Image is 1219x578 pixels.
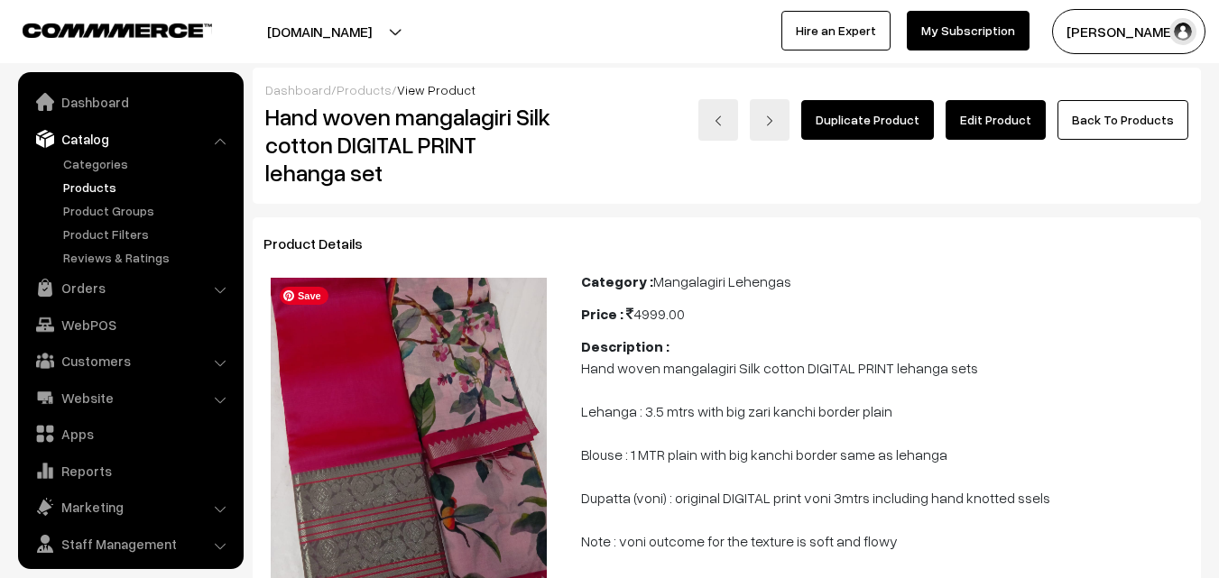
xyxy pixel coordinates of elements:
img: user [1169,18,1196,45]
a: Staff Management [23,528,237,560]
img: COMMMERCE [23,23,212,37]
a: Catalog [23,123,237,155]
span: Save [280,287,328,305]
a: Dashboard [265,82,331,97]
a: Dashboard [23,86,237,118]
a: Product Groups [59,201,237,220]
span: Product Details [263,234,384,252]
b: Price : [581,305,623,323]
a: Edit Product [946,100,1046,140]
button: [PERSON_NAME] [1052,9,1205,54]
a: Reports [23,454,237,487]
span: View Product [397,82,476,97]
div: Mangalagiri Lehengas [581,271,1190,292]
div: 4999.00 [581,303,1190,325]
button: [DOMAIN_NAME] [204,9,435,54]
img: left-arrow.png [713,115,724,126]
a: WebPOS [23,308,237,341]
b: Description : [581,337,670,355]
a: COMMMERCE [23,18,180,40]
a: Orders [23,271,237,304]
a: Back To Products [1057,100,1188,140]
a: Products [59,178,237,197]
a: Duplicate Product [801,100,934,140]
a: Product Filters [59,225,237,243]
h2: Hand woven mangalagiri Silk cotton DIGITAL PRINT lehanga set [265,103,555,188]
a: Apps [23,417,237,450]
a: Categories [59,154,237,173]
a: Customers [23,344,237,377]
img: right-arrow.png [764,115,775,126]
a: Marketing [23,491,237,523]
a: Website [23,381,237,414]
a: Reviews & Ratings [59,248,237,267]
a: Hire an Expert [781,11,891,50]
b: Category : [581,272,653,290]
a: My Subscription [907,11,1030,50]
div: / / [265,80,1188,99]
a: Products [337,82,392,97]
